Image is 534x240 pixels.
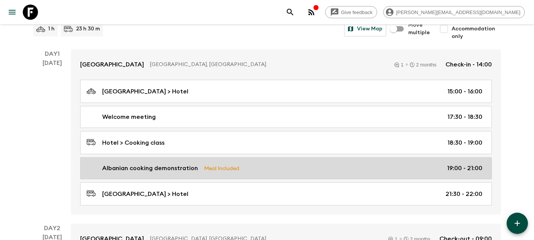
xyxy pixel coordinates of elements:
p: Day 1 [33,49,71,58]
p: Albanian cooking demonstration [102,164,198,173]
p: 21:30 - 22:00 [446,189,482,199]
button: View Map [344,21,386,36]
span: Show Accommodation only [452,17,501,40]
a: [GEOGRAPHIC_DATA] > Hotel15:00 - 16:00 [80,80,492,103]
p: 19:00 - 21:00 [447,164,482,173]
a: [GEOGRAPHIC_DATA] > Hotel21:30 - 22:00 [80,182,492,205]
div: [DATE] [43,58,62,215]
p: 17:30 - 18:30 [447,112,482,122]
p: 23 h 30 m [76,25,100,33]
div: 1 [394,62,403,67]
span: Move multiple [408,21,430,36]
p: [GEOGRAPHIC_DATA] > Hotel [102,87,188,96]
p: Day 2 [33,224,71,233]
span: [PERSON_NAME][EMAIL_ADDRESS][DOMAIN_NAME] [392,9,525,15]
p: Meal Included [204,164,239,172]
button: search adventures [283,5,298,20]
a: Give feedback [325,6,377,18]
p: 15:00 - 16:00 [447,87,482,96]
div: 2 months [410,62,436,67]
a: Albanian cooking demonstrationMeal Included19:00 - 21:00 [80,157,492,179]
p: [GEOGRAPHIC_DATA], [GEOGRAPHIC_DATA] [150,61,385,68]
p: [GEOGRAPHIC_DATA] [80,60,144,69]
p: [GEOGRAPHIC_DATA] > Hotel [102,189,188,199]
p: 1 h [48,25,55,33]
span: Give feedback [337,9,377,15]
a: Hotel > Cooking class18:30 - 19:00 [80,131,492,154]
p: Welcome meeting [102,112,156,122]
p: 18:30 - 19:00 [447,138,482,147]
button: menu [5,5,20,20]
p: Check-in - 14:00 [446,60,492,69]
a: Welcome meeting17:30 - 18:30 [80,106,492,128]
div: [PERSON_NAME][EMAIL_ADDRESS][DOMAIN_NAME] [383,6,525,18]
p: Hotel > Cooking class [102,138,164,147]
a: [GEOGRAPHIC_DATA][GEOGRAPHIC_DATA], [GEOGRAPHIC_DATA]12 monthsCheck-in - 14:00 [71,49,501,80]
